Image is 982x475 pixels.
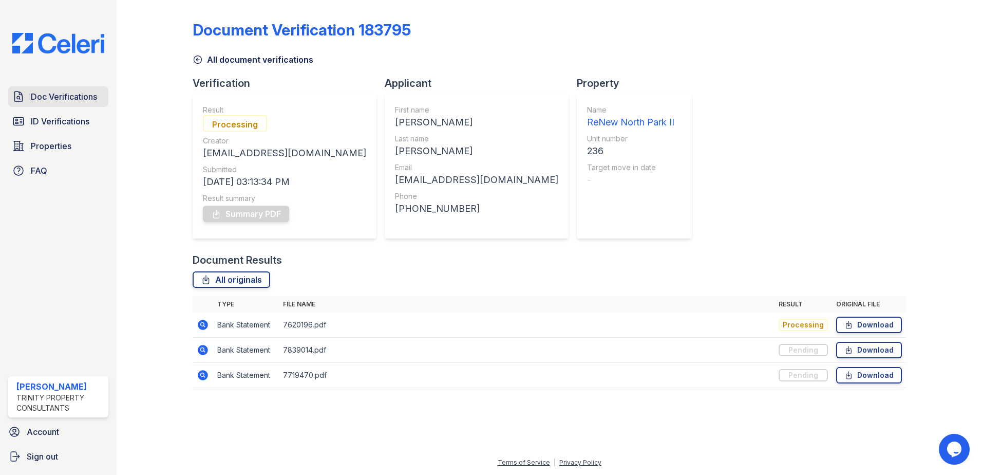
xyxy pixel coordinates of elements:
[587,162,674,173] div: Target move in date
[193,253,282,267] div: Document Results
[213,296,279,313] th: Type
[587,134,674,144] div: Unit number
[4,33,112,53] img: CE_Logo_Blue-a8612792a0a2168367f1c8372b55b34899dd931a85d93a1a3d3e32e68fde9ad4.png
[836,317,902,333] a: Download
[213,338,279,363] td: Bank Statement
[559,459,601,466] a: Privacy Policy
[8,111,108,132] a: ID Verifications
[31,140,71,152] span: Properties
[16,380,104,393] div: [PERSON_NAME]
[836,342,902,358] a: Download
[8,160,108,181] a: FAQ
[587,173,674,187] div: -
[4,446,112,467] a: Sign out
[27,426,59,438] span: Account
[587,144,674,158] div: 236
[779,319,828,331] div: Processing
[203,193,366,204] div: Result summary
[836,367,902,383] a: Download
[203,115,267,132] div: Processing
[203,146,366,160] div: [EMAIL_ADDRESS][DOMAIN_NAME]
[31,90,97,103] span: Doc Verifications
[779,344,828,356] div: Pending
[279,313,775,338] td: 7620196.pdf
[587,105,674,130] a: Name ReNew North Park II
[193,76,385,90] div: Verification
[8,136,108,156] a: Properties
[193,271,270,288] a: All originals
[395,115,558,130] div: [PERSON_NAME]
[779,369,828,381] div: Pending
[385,76,577,90] div: Applicant
[31,115,89,127] span: ID Verifications
[279,296,775,313] th: File name
[4,422,112,442] a: Account
[8,86,108,107] a: Doc Verifications
[498,459,550,466] a: Terms of Service
[203,175,366,189] div: [DATE] 03:13:34 PM
[203,136,366,146] div: Creator
[577,76,700,90] div: Property
[395,191,558,202] div: Phone
[395,134,558,144] div: Last name
[193,53,313,66] a: All document verifications
[554,459,556,466] div: |
[203,165,366,175] div: Submitted
[395,202,558,216] div: [PHONE_NUMBER]
[16,393,104,413] div: Trinity Property Consultants
[213,363,279,388] td: Bank Statement
[213,313,279,338] td: Bank Statement
[395,144,558,158] div: [PERSON_NAME]
[395,162,558,173] div: Email
[587,115,674,130] div: ReNew North Park II
[193,21,411,39] div: Document Verification 183795
[395,173,558,187] div: [EMAIL_ADDRESS][DOMAIN_NAME]
[279,363,775,388] td: 7719470.pdf
[395,105,558,115] div: First name
[939,434,972,465] iframe: chat widget
[832,296,906,313] th: Original file
[587,105,674,115] div: Name
[279,338,775,363] td: 7839014.pdf
[27,450,58,463] span: Sign out
[31,165,47,177] span: FAQ
[775,296,832,313] th: Result
[203,105,366,115] div: Result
